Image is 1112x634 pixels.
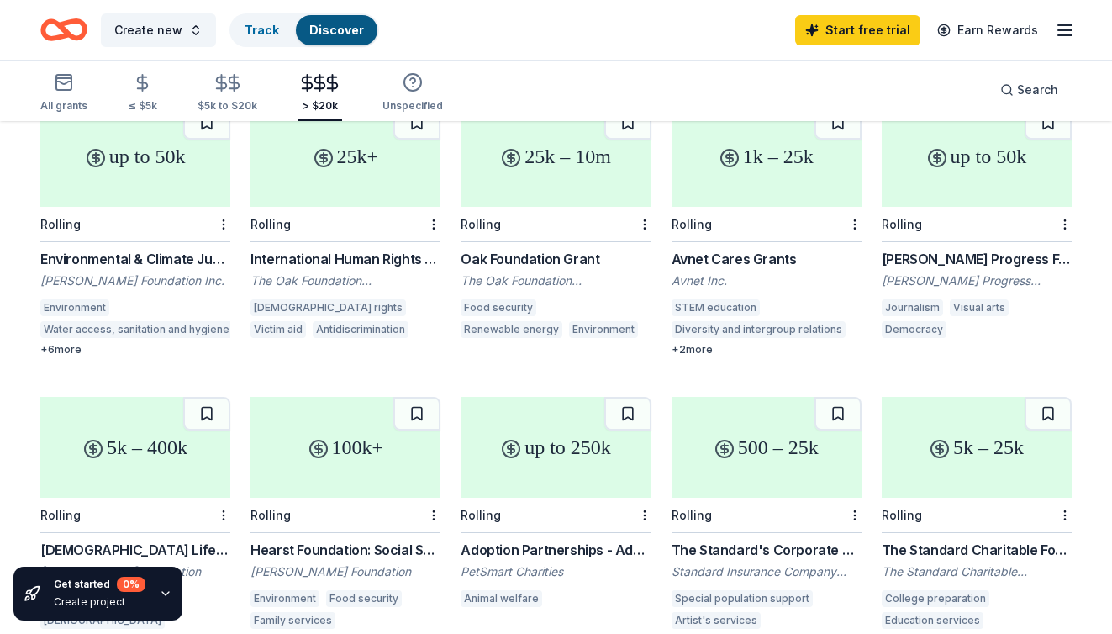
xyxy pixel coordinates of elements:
[461,217,501,231] div: Rolling
[250,563,440,580] div: [PERSON_NAME] Foundation
[128,99,157,113] div: ≤ $5k
[950,299,1009,316] div: Visual arts
[250,272,440,289] div: The Oak Foundation [GEOGRAPHIC_DATA]
[795,15,920,45] a: Start free trial
[882,397,1072,498] div: 5k – 25k
[461,540,651,560] div: Adoption Partnerships - Adoption Rewards & Adoption Event Grants
[313,321,408,338] div: Antidiscrimination
[882,217,922,231] div: Rolling
[198,99,257,113] div: $5k to $20k
[927,15,1048,45] a: Earn Rewards
[882,249,1072,269] div: [PERSON_NAME] Progress Foundation Grant
[40,397,230,498] div: 5k – 400k
[461,249,651,269] div: Oak Foundation Grant
[40,66,87,121] button: All grants
[461,397,651,498] div: up to 250k
[40,540,230,560] div: [DEMOGRAPHIC_DATA] Life Grants
[245,23,279,37] a: Track
[882,540,1072,560] div: The Standard Charitable Foundation Grant
[250,508,291,522] div: Rolling
[40,99,87,113] div: All grants
[461,106,651,343] a: 25k – 10mRollingOak Foundation GrantThe Oak Foundation [GEOGRAPHIC_DATA]Food securityRenewable en...
[461,272,651,289] div: The Oak Foundation [GEOGRAPHIC_DATA]
[987,73,1072,107] button: Search
[672,106,862,357] a: 1k – 25kRollingAvnet Cares GrantsAvnet Inc.STEM educationDiversity and intergroup relations+2more
[40,272,230,289] div: [PERSON_NAME] Foundation Inc.
[882,590,989,607] div: College preparation
[672,508,712,522] div: Rolling
[250,106,440,343] a: 25k+RollingInternational Human Rights Grant ProgrammeThe Oak Foundation [GEOGRAPHIC_DATA][DEMOGRA...
[250,217,291,231] div: Rolling
[672,540,862,560] div: The Standard's Corporate Giving Program
[326,590,402,607] div: Food security
[672,106,862,207] div: 1k – 25k
[882,106,1072,207] div: up to 50k
[882,299,943,316] div: Journalism
[309,23,364,37] a: Discover
[250,397,440,498] div: 100k+
[767,612,853,629] div: Arts and culture
[672,343,862,357] div: + 2 more
[250,106,440,207] div: 25k+
[672,299,760,316] div: STEM education
[461,590,542,607] div: Animal welfare
[117,577,145,592] div: 0 %
[40,321,233,338] div: Water access, sanitation and hygiene
[40,106,230,207] div: up to 50k
[298,66,342,121] button: > $20k
[101,13,216,47] button: Create new
[461,563,651,580] div: PetSmart Charities
[882,321,946,338] div: Democracy
[461,106,651,207] div: 25k – 10m
[40,217,81,231] div: Rolling
[882,106,1072,343] a: up to 50kRolling[PERSON_NAME] Progress Foundation Grant[PERSON_NAME] Progress FoundationJournalis...
[382,99,443,113] div: Unspecified
[229,13,379,47] button: TrackDiscover
[672,397,862,498] div: 500 – 25k
[672,612,761,629] div: Artist's services
[298,99,342,113] div: > $20k
[250,540,440,560] div: Hearst Foundation: Social Service Grant
[40,299,109,316] div: Environment
[461,508,501,522] div: Rolling
[54,595,145,609] div: Create project
[461,321,562,338] div: Renewable energy
[382,66,443,121] button: Unspecified
[250,612,335,629] div: Family services
[54,577,145,592] div: Get started
[250,299,406,316] div: [DEMOGRAPHIC_DATA] rights
[672,590,813,607] div: Special population support
[569,321,638,338] div: Environment
[198,66,257,121] button: $5k to $20k
[1017,80,1058,100] span: Search
[672,249,862,269] div: Avnet Cares Grants
[40,106,230,357] a: up to 50kRollingEnvironmental & Climate Justice Program[PERSON_NAME] Foundation Inc.EnvironmentWa...
[672,217,712,231] div: Rolling
[882,612,983,629] div: Education services
[40,249,230,269] div: Environmental & Climate Justice Program
[40,343,230,357] div: + 6 more
[128,66,157,121] button: ≤ $5k
[250,321,306,338] div: Victim aid
[114,20,182,40] span: Create new
[672,563,862,580] div: Standard Insurance Company (The Standard)
[672,272,862,289] div: Avnet Inc.
[882,508,922,522] div: Rolling
[461,397,651,612] a: up to 250kRollingAdoption Partnerships - Adoption Rewards & Adoption Event GrantsPetSmart Chariti...
[40,10,87,50] a: Home
[250,249,440,269] div: International Human Rights Grant Programme
[882,563,1072,580] div: The Standard Charitable Foundation
[40,397,230,634] a: 5k – 400kRolling[DEMOGRAPHIC_DATA] Life Grants[PERSON_NAME] FoundationCultural awareness[DEMOGRAP...
[882,272,1072,289] div: [PERSON_NAME] Progress Foundation
[672,321,846,338] div: Diversity and intergroup relations
[461,299,536,316] div: Food security
[40,508,81,522] div: Rolling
